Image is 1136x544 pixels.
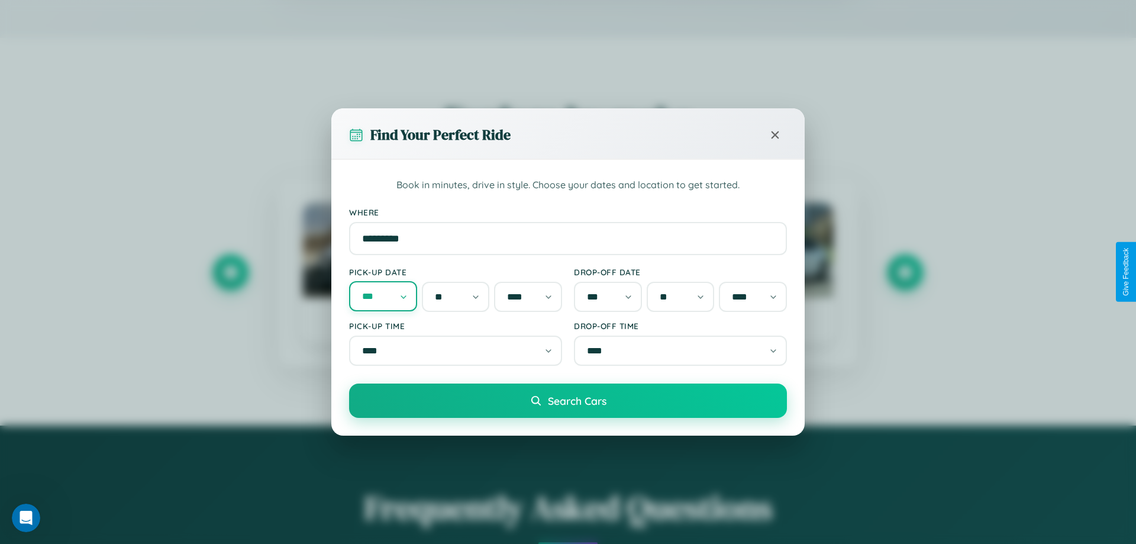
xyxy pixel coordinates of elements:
label: Where [349,207,787,217]
label: Drop-off Date [574,267,787,277]
label: Pick-up Date [349,267,562,277]
p: Book in minutes, drive in style. Choose your dates and location to get started. [349,178,787,193]
label: Drop-off Time [574,321,787,331]
h3: Find Your Perfect Ride [370,125,511,144]
span: Search Cars [548,394,606,407]
button: Search Cars [349,384,787,418]
label: Pick-up Time [349,321,562,331]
